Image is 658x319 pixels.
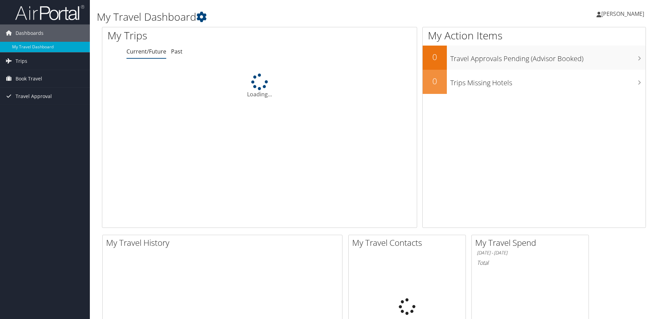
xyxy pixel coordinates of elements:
[97,10,466,24] h1: My Travel Dashboard
[16,70,42,87] span: Book Travel
[423,46,646,70] a: 0Travel Approvals Pending (Advisor Booked)
[106,237,342,249] h2: My Travel History
[107,28,281,43] h1: My Trips
[423,28,646,43] h1: My Action Items
[102,74,417,98] div: Loading...
[16,52,27,70] span: Trips
[423,51,447,63] h2: 0
[477,250,583,256] h6: [DATE] - [DATE]
[16,25,44,42] span: Dashboards
[596,3,651,24] a: [PERSON_NAME]
[601,10,644,18] span: [PERSON_NAME]
[126,48,166,55] a: Current/Future
[450,50,646,64] h3: Travel Approvals Pending (Advisor Booked)
[171,48,182,55] a: Past
[477,259,583,267] h6: Total
[16,88,52,105] span: Travel Approval
[423,70,646,94] a: 0Trips Missing Hotels
[475,237,589,249] h2: My Travel Spend
[15,4,84,21] img: airportal-logo.png
[352,237,466,249] h2: My Travel Contacts
[450,75,646,88] h3: Trips Missing Hotels
[423,75,447,87] h2: 0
